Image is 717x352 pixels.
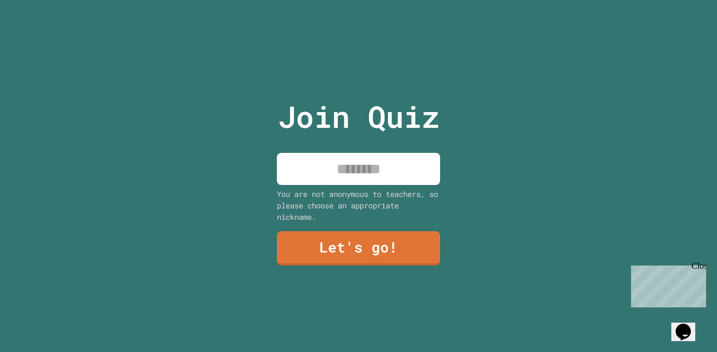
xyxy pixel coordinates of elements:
iframe: chat widget [671,308,706,341]
a: Let's go! [277,231,440,265]
div: Chat with us now!Close [4,4,75,69]
div: You are not anonymous to teachers, so please choose an appropriate nickname. [277,188,440,223]
p: Join Quiz [278,94,440,139]
iframe: chat widget [627,261,706,307]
